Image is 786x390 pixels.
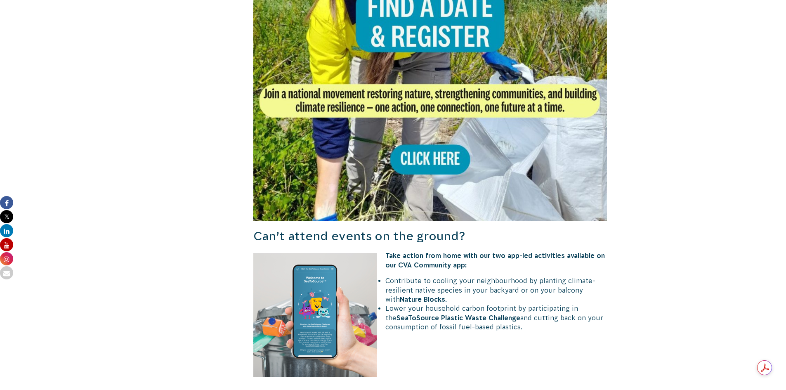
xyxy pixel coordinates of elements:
[385,252,605,268] strong: Take action from home with our two app-led activities available on our CVA Community app:
[262,304,607,331] li: Lower your household carbon footprint by participating in the and cutting back on your consumptio...
[253,228,607,245] h3: Can’t attend events on the ground?
[397,314,520,321] strong: SeaToSource Plastic Waste Challenge
[262,276,607,304] li: Contribute to cooling your neighbourhood by planting climate-resilient native species in your bac...
[400,295,445,303] strong: Nature Blocks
